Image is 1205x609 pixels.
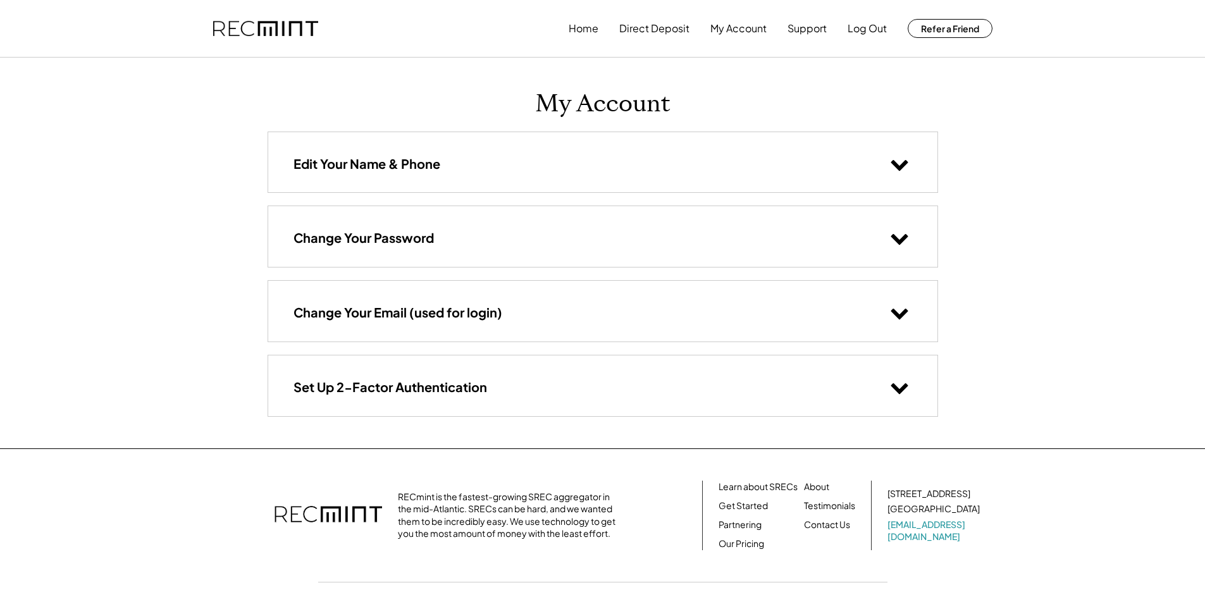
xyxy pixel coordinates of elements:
button: Direct Deposit [619,16,689,41]
div: [STREET_ADDRESS] [887,488,970,500]
a: Learn about SRECs [719,481,798,493]
a: Partnering [719,519,762,531]
h3: Change Your Email (used for login) [294,304,502,321]
img: recmint-logotype%403x.png [275,493,382,538]
button: Home [569,16,598,41]
button: Support [788,16,827,41]
a: Testimonials [804,500,855,512]
div: [GEOGRAPHIC_DATA] [887,503,980,515]
h3: Edit Your Name & Phone [294,156,440,172]
h3: Change Your Password [294,230,434,246]
div: RECmint is the fastest-growing SREC aggregator in the mid-Atlantic. SRECs can be hard, and we wan... [398,491,622,540]
a: Contact Us [804,519,850,531]
a: Our Pricing [719,538,764,550]
a: [EMAIL_ADDRESS][DOMAIN_NAME] [887,519,982,543]
h3: Set Up 2-Factor Authentication [294,379,487,395]
h1: My Account [535,89,670,119]
img: recmint-logotype%403x.png [213,21,318,37]
a: Get Started [719,500,768,512]
button: Refer a Friend [908,19,992,38]
button: My Account [710,16,767,41]
button: Log Out [848,16,887,41]
a: About [804,481,829,493]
